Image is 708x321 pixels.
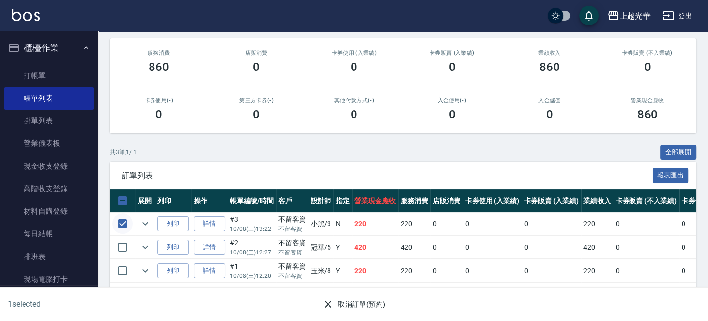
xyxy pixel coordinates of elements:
[398,236,430,259] td: 420
[228,259,276,282] td: #1
[278,214,306,225] div: 不留客資
[352,212,398,235] td: 220
[613,236,679,259] td: 0
[253,108,260,121] h3: 0
[194,263,225,278] a: 詳情
[228,189,276,212] th: 帳單編號/時間
[660,145,697,160] button: 全部展開
[4,35,94,61] button: 櫃檯作業
[415,50,489,56] h2: 卡券販賣 (入業績)
[138,240,152,254] button: expand row
[463,212,522,235] td: 0
[540,283,571,309] div: 1000
[135,189,155,212] th: 展開
[308,189,333,212] th: 設計師
[219,50,293,56] h2: 店販消費
[581,189,613,212] th: 業績收入
[4,132,94,155] a: 營業儀表板
[415,97,489,104] h2: 入金使用(-)
[653,168,689,183] button: 報表匯出
[398,259,430,282] td: 220
[308,236,333,259] td: 冠華 /5
[333,259,352,282] td: Y
[317,50,391,56] h2: 卡券使用 (入業績)
[278,272,306,280] p: 不留客資
[463,236,522,259] td: 0
[230,272,274,280] p: 10/08 (三) 12:20
[4,268,94,291] a: 現場電腦打卡
[333,189,352,212] th: 指定
[276,189,308,212] th: 客戶
[352,259,398,282] td: 220
[351,108,357,121] h3: 0
[194,216,225,231] a: 詳情
[610,97,684,104] h2: 營業現金應收
[138,263,152,278] button: expand row
[4,155,94,178] a: 現金收支登錄
[230,248,274,257] p: 10/08 (三) 12:27
[157,216,189,231] button: 列印
[155,108,162,121] h3: 0
[149,60,169,74] h3: 860
[8,298,175,310] h6: 1 selected
[4,65,94,87] a: 打帳單
[317,97,391,104] h2: 其他付款方式(-)
[228,236,276,259] td: #2
[658,7,696,25] button: 登出
[194,240,225,255] a: 詳情
[581,212,613,235] td: 220
[278,225,306,233] p: 不留客資
[522,236,581,259] td: 0
[333,212,352,235] td: N
[122,97,196,104] h2: 卡券使用(-)
[4,223,94,245] a: 每日結帳
[398,212,430,235] td: 220
[522,259,581,282] td: 0
[308,212,333,235] td: 小黑 /3
[644,60,651,74] h3: 0
[613,259,679,282] td: 0
[613,212,679,235] td: 0
[253,60,260,74] h3: 0
[228,212,276,235] td: #3
[522,212,581,235] td: 0
[398,189,430,212] th: 服務消費
[4,110,94,132] a: 掛單列表
[522,189,581,212] th: 卡券販賣 (入業績)
[157,240,189,255] button: 列印
[463,259,522,282] td: 0
[122,171,653,181] span: 訂單列表
[430,189,463,212] th: 店販消費
[4,87,94,110] a: 帳單列表
[308,259,333,282] td: 玉米 /8
[512,97,586,104] h2: 入金儲值
[581,236,613,259] td: 420
[539,60,560,74] h3: 860
[430,236,463,259] td: 0
[138,216,152,231] button: expand row
[581,259,613,282] td: 220
[449,108,455,121] h3: 0
[278,248,306,257] p: 不留客資
[449,60,455,74] h3: 0
[4,246,94,268] a: 排班表
[352,236,398,259] td: 420
[155,189,191,212] th: 列印
[619,10,651,22] div: 上越光華
[352,189,398,212] th: 營業現金應收
[546,108,553,121] h3: 0
[610,50,684,56] h2: 卡券販賣 (不入業績)
[4,200,94,223] a: 材料自購登錄
[278,261,306,272] div: 不留客資
[191,189,228,212] th: 操作
[653,170,689,180] a: 報表匯出
[430,259,463,282] td: 0
[12,9,40,21] img: Logo
[157,263,189,278] button: 列印
[110,148,137,157] p: 共 3 筆, 1 / 1
[219,97,293,104] h2: 第三方卡券(-)
[637,108,657,121] h3: 860
[579,6,599,25] button: save
[351,60,357,74] h3: 0
[122,50,196,56] h3: 服務消費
